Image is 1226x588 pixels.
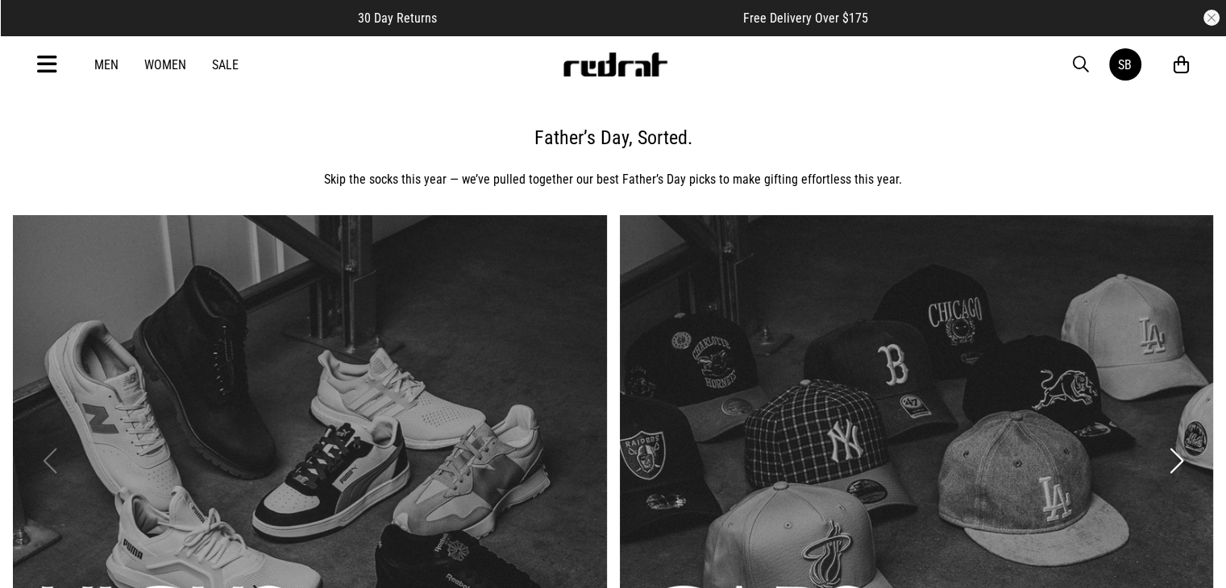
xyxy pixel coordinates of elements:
span: 30 Day Returns [358,10,437,26]
p: Skip the socks this year — we’ve pulled together our best Father’s Day picks to make gifting effo... [26,170,1200,189]
button: Open LiveChat chat widget [13,6,61,55]
button: Next slide [1166,443,1187,478]
a: Sale [212,57,239,72]
a: Men [94,57,118,72]
button: Previous slide [39,443,60,478]
div: SB [1118,57,1132,72]
a: Women [144,57,186,72]
span: Free Delivery Over $175 [743,10,868,26]
h2: Father’s Day, Sorted. [26,122,1200,154]
img: Redrat logo [562,52,668,77]
iframe: Customer reviews powered by Trustpilot [469,10,711,26]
